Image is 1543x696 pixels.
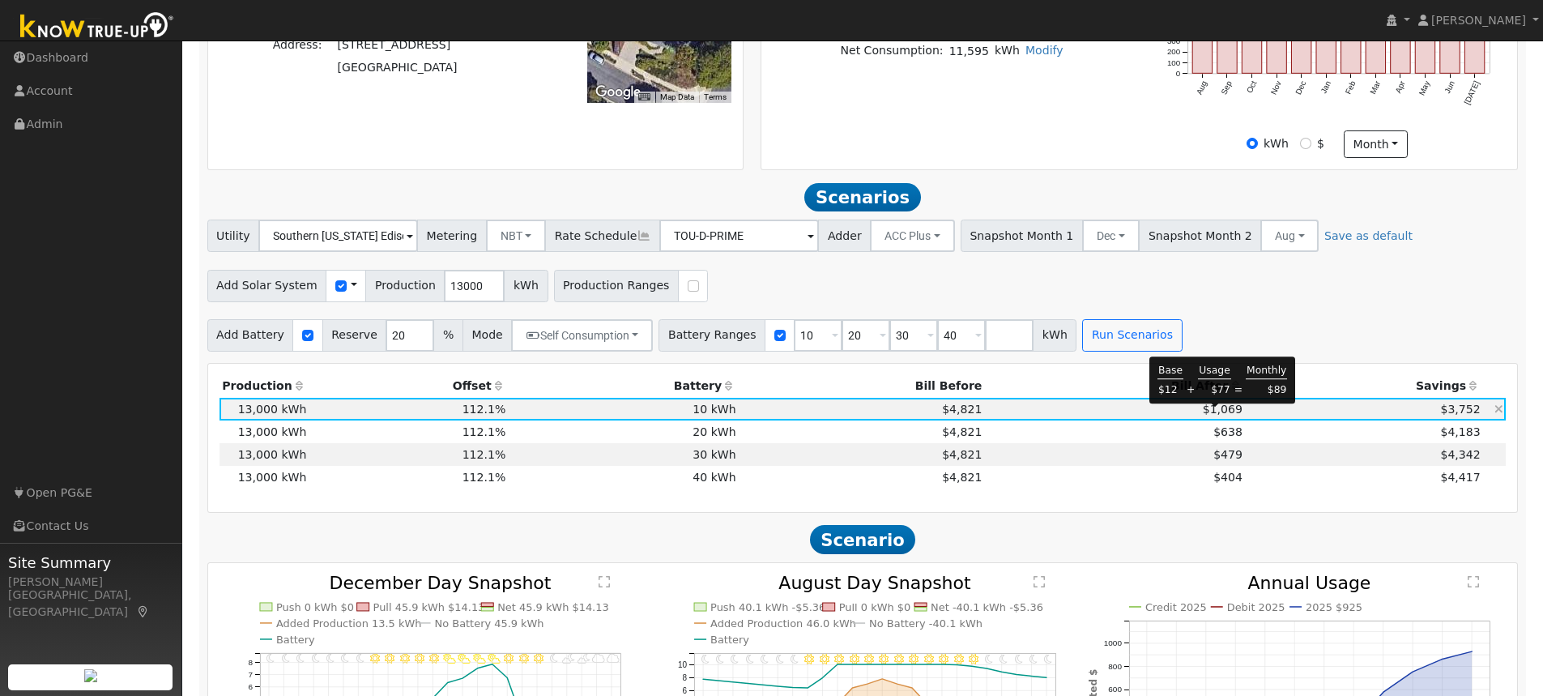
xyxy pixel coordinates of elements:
[716,654,724,664] i: 1AM - MostlyClear
[1157,362,1183,379] td: Base
[1082,220,1140,252] button: Dec
[1203,403,1242,416] span: $1,069
[1417,79,1432,97] text: May
[461,677,464,681] circle: onclick=""
[258,220,418,252] input: Select a Utility
[1246,382,1287,399] td: $89
[821,677,825,680] circle: onclick=""
[554,270,679,302] span: Production Ranges
[497,601,609,613] text: Net 45.9 kWh $14.13
[1300,138,1311,149] input: $
[370,654,380,664] i: 7AM - Clear
[1494,403,1503,416] a: Hide scenario
[1104,638,1123,647] text: 1000
[1108,685,1122,694] text: 600
[220,443,309,466] td: 13,000 kWh
[8,574,173,591] div: [PERSON_NAME]
[942,425,982,438] span: $4,821
[820,654,829,664] i: 8AM - Clear
[1014,654,1022,664] i: 9PM - Clear
[417,220,487,252] span: Metering
[1440,403,1480,416] span: $3,752
[1220,79,1234,96] text: Sep
[1369,79,1383,96] text: Mar
[946,39,991,62] td: 11,595
[985,667,988,670] circle: onclick=""
[220,421,309,443] td: 13,000 kWh
[717,679,720,682] circle: onclick=""
[1157,382,1183,399] td: $12
[909,654,919,664] i: 2PM - Clear
[731,654,740,664] i: 2AM - MostlyClear
[1306,601,1362,613] text: 2025 $925
[836,663,839,666] circle: onclick=""
[276,617,422,630] text: Added Production 13.5 kWh
[1319,79,1333,95] text: Jan
[1344,130,1408,158] button: month
[519,654,529,664] i: 5PM - MostlyClear
[322,319,387,352] span: Reserve
[761,654,769,664] i: 4AM - MostlyClear
[443,654,456,664] i: 12PM - PartlyCloudy
[1198,362,1230,379] td: Usage
[266,654,275,664] i: 12AM - Clear
[282,654,290,664] i: 1AM - Clear
[850,663,854,666] circle: onclick=""
[818,220,871,252] span: Adder
[806,686,809,690] circle: onclick=""
[683,673,688,682] text: 8
[1176,69,1181,78] text: 0
[1465,13,1485,73] rect: onclick=""
[491,663,494,666] circle: onclick=""
[869,617,982,630] text: No Battery -40.1 kWh
[739,375,985,398] th: Bill Before
[1294,79,1308,96] text: Dec
[866,663,869,666] circle: onclick=""
[220,375,309,398] th: Production
[704,92,727,101] a: Terms
[1440,425,1480,438] span: $4,183
[220,398,309,421] td: 13,000 kWh
[504,654,514,664] i: 4PM - MostlyClear
[1245,79,1259,95] text: Oct
[778,573,970,593] text: August Day Snapshot
[1264,135,1289,152] label: kWh
[276,634,315,646] text: Battery
[462,319,512,352] span: Mode
[276,601,354,613] text: Push 0 kWh $0
[1025,44,1063,57] a: Modify
[1000,654,1008,664] i: 8PM - Clear
[1015,673,1018,677] circle: onclick=""
[940,663,944,666] circle: onclick=""
[509,421,739,443] td: 20 kWh
[804,183,920,212] span: Scenarios
[1260,220,1319,252] button: Aug
[896,663,899,666] circle: onclick=""
[462,425,506,438] span: 112.1%
[592,654,605,664] i: 10PM - MostlyCloudy
[969,654,978,664] i: 6PM - Clear
[248,670,253,679] text: 7
[509,398,739,421] td: 10 kWh
[659,220,819,252] input: Select a Rate Schedule
[462,471,506,484] span: 112.1%
[839,601,910,613] text: Pull 0 kWh $0
[1108,662,1122,671] text: 800
[220,466,309,489] td: 13,000 kWh
[84,669,97,682] img: retrieve
[701,654,710,664] i: 12AM - MostlyClear
[365,270,445,302] span: Production
[562,654,575,664] i: 8PM - PartlyCloudy
[356,654,364,664] i: 6AM - Clear
[505,677,509,680] circle: onclick=""
[136,605,151,618] a: Map
[550,654,558,664] i: 7PM - MostlyClear
[8,552,173,574] span: Site Summary
[1044,654,1052,664] i: 11PM - MostlyClear
[1246,362,1287,379] td: Monthly
[1324,228,1413,245] a: Save as default
[385,654,394,664] i: 8AM - Clear
[1167,36,1181,45] text: 300
[776,685,779,688] circle: onclick=""
[415,654,424,664] i: 10AM - MostlyClear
